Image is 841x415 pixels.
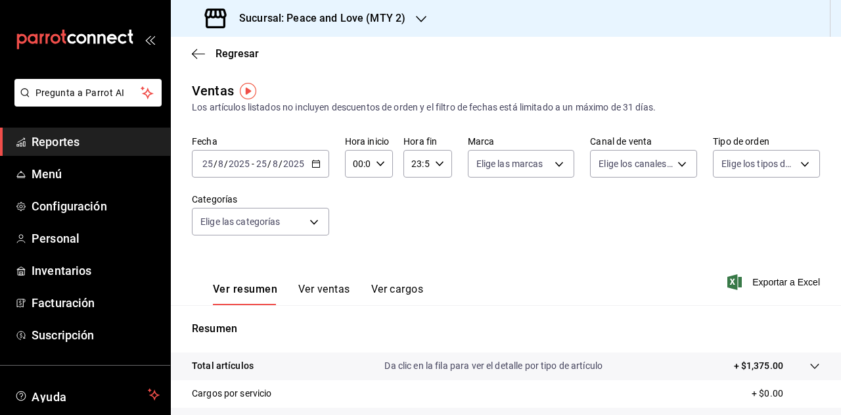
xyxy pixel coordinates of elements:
[590,137,697,146] label: Canal de venta
[32,387,143,403] span: Ayuda
[9,95,162,109] a: Pregunta a Parrot AI
[224,159,228,169] span: /
[32,294,160,312] span: Facturación
[599,157,673,170] span: Elige los canales de venta
[192,81,234,101] div: Ventas
[217,159,224,169] input: --
[202,159,214,169] input: --
[32,197,160,215] span: Configuración
[272,159,279,169] input: --
[403,137,451,146] label: Hora fin
[283,159,305,169] input: ----
[240,83,256,99] img: Tooltip marker
[192,101,820,114] div: Los artículos listados no incluyen descuentos de orden y el filtro de fechas está limitado a un m...
[384,359,602,373] p: Da clic en la fila para ver el detalle por tipo de artículo
[192,387,272,401] p: Cargos por servicio
[734,359,783,373] p: + $1,375.00
[345,137,393,146] label: Hora inicio
[213,283,277,305] button: Ver resumen
[14,79,162,107] button: Pregunta a Parrot AI
[752,387,820,401] p: + $0.00
[192,47,259,60] button: Regresar
[192,321,820,337] p: Resumen
[730,274,820,290] button: Exportar a Excel
[228,159,250,169] input: ----
[145,34,155,45] button: open_drawer_menu
[371,283,424,305] button: Ver cargos
[214,159,217,169] span: /
[32,326,160,344] span: Suscripción
[468,137,575,146] label: Marca
[279,159,283,169] span: /
[213,283,423,305] div: navigation tabs
[192,359,254,373] p: Total artículos
[200,215,281,228] span: Elige las categorías
[713,137,820,146] label: Tipo de orden
[192,137,329,146] label: Fecha
[256,159,267,169] input: --
[192,195,329,204] label: Categorías
[298,283,350,305] button: Ver ventas
[35,86,141,100] span: Pregunta a Parrot AI
[216,47,259,60] span: Regresar
[721,157,796,170] span: Elige los tipos de orden
[32,165,160,183] span: Menú
[32,133,160,151] span: Reportes
[229,11,405,26] h3: Sucursal: Peace and Love (MTY 2)
[252,159,254,169] span: -
[32,230,160,247] span: Personal
[32,262,160,280] span: Inventarios
[267,159,271,169] span: /
[476,157,543,170] span: Elige las marcas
